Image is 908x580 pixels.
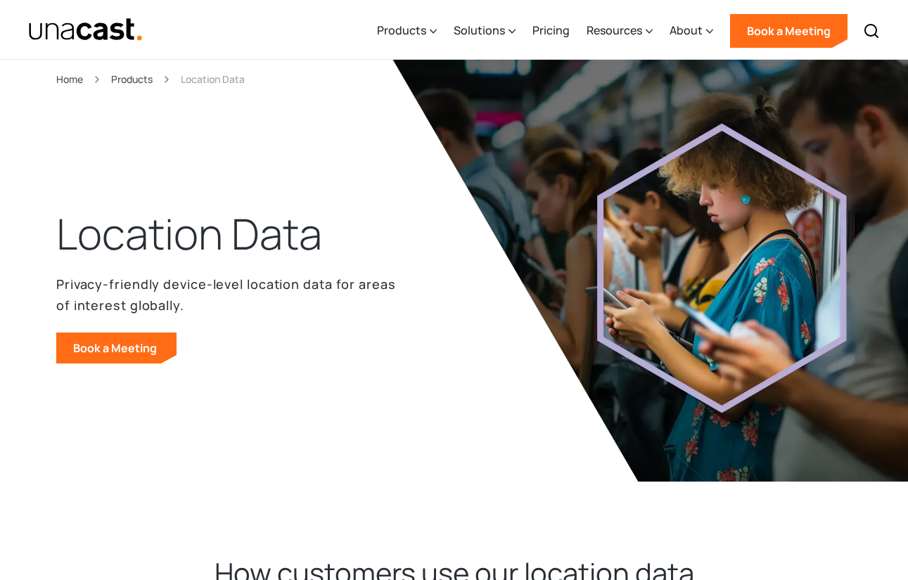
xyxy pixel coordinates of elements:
[454,2,516,60] div: Solutions
[56,71,83,87] a: Home
[377,22,426,39] div: Products
[28,18,143,42] img: Unacast text logo
[28,18,143,42] a: home
[587,2,653,60] div: Resources
[56,206,322,262] h1: Location Data
[454,22,505,39] div: Solutions
[532,2,570,60] a: Pricing
[863,22,880,39] img: Search icon
[181,71,245,87] div: Location Data
[670,2,713,60] div: About
[670,22,703,39] div: About
[377,2,437,60] div: Products
[111,71,153,87] a: Products
[587,22,642,39] div: Resources
[56,273,402,316] p: Privacy-friendly device-level location data for areas of interest globally.
[730,14,848,48] a: Book a Meeting
[56,333,177,363] a: Book a Meeting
